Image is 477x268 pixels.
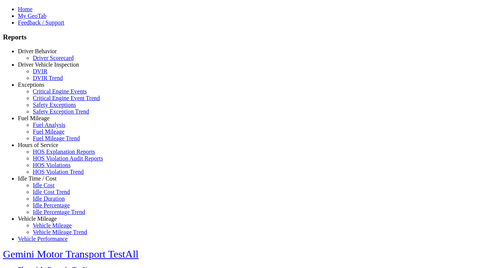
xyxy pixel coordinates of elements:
[33,149,95,155] a: HOS Explanation Reports
[33,122,66,128] a: Fuel Analysis
[33,88,87,95] a: Critical Engine Events
[33,162,70,168] a: HOS Violations
[18,48,57,54] a: Driver Behavior
[33,55,74,61] a: Driver Scorecard
[33,209,85,215] a: Idle Percentage Trend
[33,135,80,141] a: Fuel Mileage Trend
[18,82,44,88] a: Exceptions
[18,236,68,242] a: Vehicle Performance
[33,75,63,81] a: DVIR Trend
[18,13,47,19] a: My GeoTab
[33,108,89,115] a: Safety Exception Trend
[33,229,87,235] a: Vehicle Mileage Trend
[18,216,57,222] a: Vehicle Mileage
[33,128,64,135] a: Fuel Mileage
[33,155,103,162] a: HOS Violation Audit Reports
[18,61,79,68] a: Driver Vehicle Inspection
[18,19,64,26] a: Feedback / Support
[33,222,72,229] a: Vehicle Mileage
[18,6,32,12] a: Home
[18,175,57,182] a: Idle Time / Cost
[33,182,54,188] a: Idle Cost
[3,248,139,260] a: Gemini Motor Transport TestAll
[18,115,50,121] a: Fuel Mileage
[33,189,70,195] a: Idle Cost Trend
[33,95,100,101] a: Critical Engine Event Trend
[33,68,47,74] a: DVIR
[33,202,70,208] a: Idle Percentage
[33,195,65,202] a: Idle Duration
[18,142,58,148] a: Hours of Service
[33,169,84,175] a: HOS Violation Trend
[3,33,474,41] h3: Reports
[33,102,76,108] a: Safety Exceptions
